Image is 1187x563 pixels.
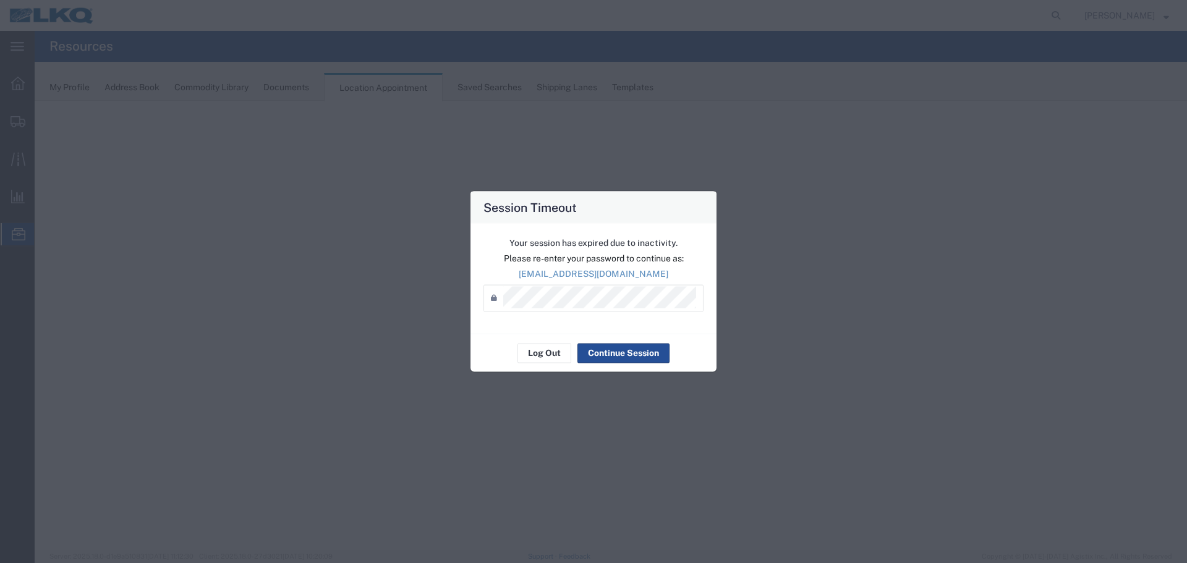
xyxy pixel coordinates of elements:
button: Continue Session [577,343,670,363]
button: Log Out [517,343,571,363]
p: Please re-enter your password to continue as: [483,252,704,265]
p: Your session has expired due to inactivity. [483,236,704,249]
h4: Session Timeout [483,198,577,216]
p: [EMAIL_ADDRESS][DOMAIN_NAME] [483,267,704,280]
